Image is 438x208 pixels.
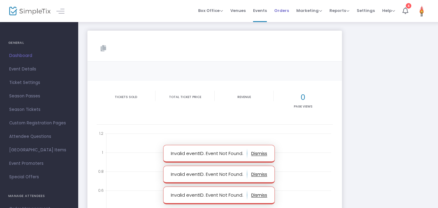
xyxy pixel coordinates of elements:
span: [GEOGRAPHIC_DATA] Items [9,146,69,154]
div: 4 [406,3,411,9]
h4: GENERAL [8,37,70,49]
p: Revenue [216,95,272,99]
span: Venues [230,3,246,18]
span: Events [253,3,267,18]
span: Custom Registration Pages [9,119,69,127]
button: dismiss [251,169,267,179]
h2: 0 [275,93,331,102]
span: Attendee Questions [9,133,69,141]
span: Marketing [296,8,322,13]
p: Invalid eventID. Event Not Found. [171,190,247,200]
span: Settings [357,3,375,18]
p: Tickets sold [98,95,154,99]
p: Total Ticket Price [157,95,213,99]
p: Invalid eventID. Event Not Found. [171,149,247,158]
span: Help [382,8,395,13]
span: Special Offers [9,173,69,181]
button: dismiss [251,149,267,158]
span: Reports [329,8,349,13]
span: Orders [274,3,289,18]
h4: MANAGE ATTENDEES [8,190,70,202]
button: dismiss [251,190,267,200]
span: Event Details [9,65,69,73]
span: Dashboard [9,52,69,60]
span: Box Office [198,8,223,13]
span: Season Tickets [9,106,69,114]
span: Ticket Settings [9,79,69,87]
span: Season Passes [9,92,69,100]
p: Invalid eventID. Event Not Found. [171,169,247,179]
p: Page Views [275,104,331,109]
span: Event Promoters [9,160,69,168]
